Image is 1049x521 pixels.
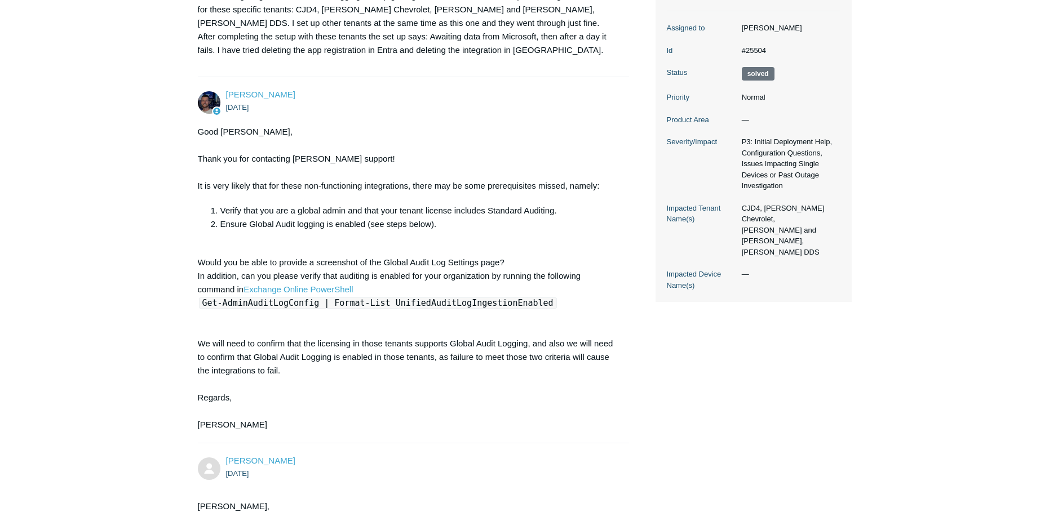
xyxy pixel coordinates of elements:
span: Connor Davis [226,90,295,99]
dt: Product Area [667,114,736,126]
code: Get-AdminAuditLogConfig | Format-List UnifiedAuditLogIngestionEnabled [199,297,557,309]
li: Ensure Global Audit logging is enabled (see steps below). [220,217,618,231]
a: Exchange Online PowerShell [244,284,353,294]
dt: Impacted Device Name(s) [667,269,736,291]
dd: P3: Initial Deployment Help, Configuration Questions, Issues Impacting Single Devices or Past Out... [736,136,840,192]
time: 06/16/2025, 16:22 [226,469,249,478]
dt: Priority [667,92,736,103]
dd: #25504 [736,45,840,56]
time: 06/16/2025, 15:57 [226,103,249,112]
dt: Id [667,45,736,56]
dt: Assigned to [667,23,736,34]
div: Good [PERSON_NAME], Thank you for contacting [PERSON_NAME] support! It is very likely that for th... [198,125,618,431]
li: Verify that you are a global admin and that your tenant license includes Standard Auditing. [220,204,618,217]
dd: — [736,269,840,280]
dt: Status [667,67,736,78]
dd: — [736,114,840,126]
dd: Normal [736,92,840,103]
dd: CJD4, [PERSON_NAME] Chevrolet, [PERSON_NAME] and [PERSON_NAME], [PERSON_NAME] DDS [736,203,840,258]
dd: [PERSON_NAME] [736,23,840,34]
a: [PERSON_NAME] [226,456,295,465]
p: [PERSON_NAME], [198,500,618,513]
span: This request has been solved [742,67,774,81]
span: Bryce Landsbury [226,456,295,465]
dt: Impacted Tenant Name(s) [667,203,736,225]
dt: Severity/Impact [667,136,736,148]
a: [PERSON_NAME] [226,90,295,99]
